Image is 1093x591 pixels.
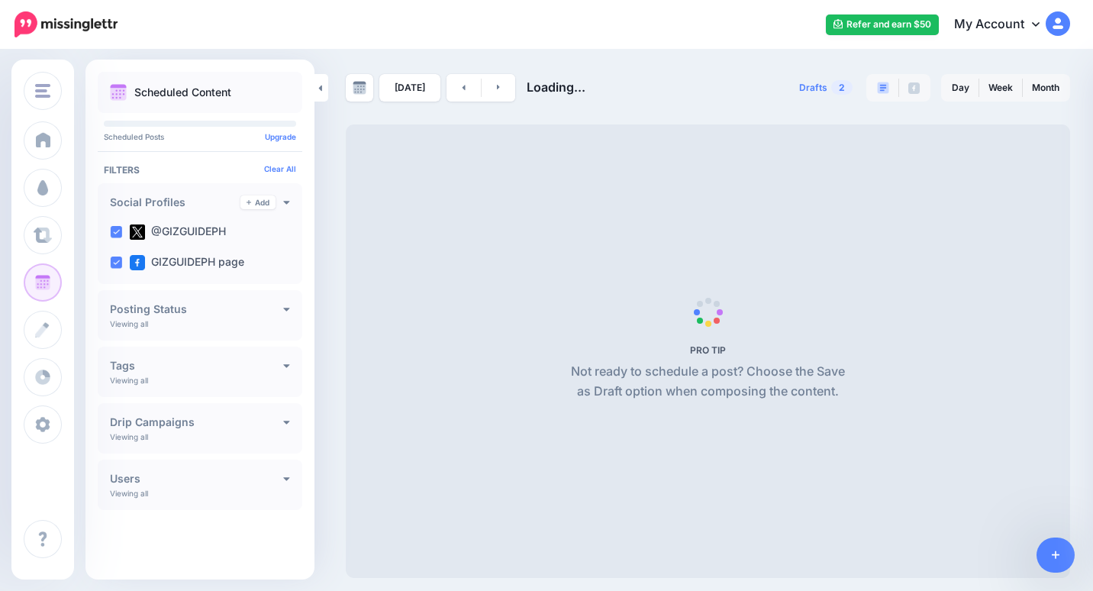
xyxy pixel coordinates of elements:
[134,87,231,98] p: Scheduled Content
[110,84,127,101] img: calendar.png
[130,255,244,270] label: GIZGUIDEPH page
[565,344,851,356] h5: PRO TIP
[110,489,148,498] p: Viewing all
[15,11,118,37] img: Missinglettr
[943,76,979,100] a: Day
[826,15,939,35] a: Refer and earn $50
[35,84,50,98] img: menu.png
[110,432,148,441] p: Viewing all
[104,164,296,176] h4: Filters
[110,417,283,428] h4: Drip Campaigns
[353,81,366,95] img: calendar-grey-darker.png
[110,319,148,328] p: Viewing all
[130,255,145,270] img: facebook-square.png
[110,376,148,385] p: Viewing all
[565,362,851,402] p: Not ready to schedule a post? Choose the Save as Draft option when composing the content.
[110,360,283,371] h4: Tags
[240,195,276,209] a: Add
[908,82,920,94] img: facebook-grey-square.png
[104,133,296,140] p: Scheduled Posts
[790,74,862,102] a: Drafts2
[130,224,226,240] label: @GIZGUIDEPH
[831,80,853,95] span: 2
[877,82,889,94] img: paragraph-boxed.png
[939,6,1070,44] a: My Account
[130,224,145,240] img: twitter-square.png
[379,74,440,102] a: [DATE]
[110,473,283,484] h4: Users
[1023,76,1069,100] a: Month
[527,79,585,95] span: Loading...
[264,164,296,173] a: Clear All
[110,304,283,315] h4: Posting Status
[799,83,827,92] span: Drafts
[110,197,240,208] h4: Social Profiles
[979,76,1022,100] a: Week
[265,132,296,141] a: Upgrade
